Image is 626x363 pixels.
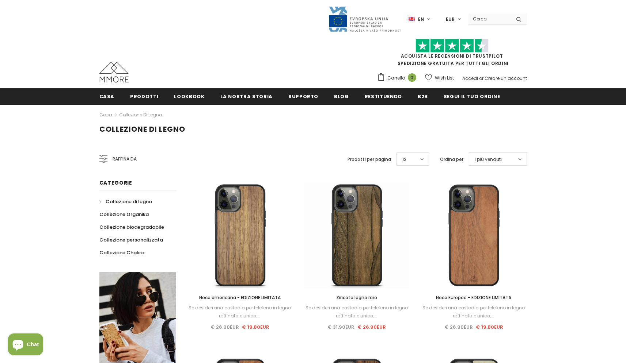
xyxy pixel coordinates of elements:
[99,88,115,104] a: Casa
[304,294,410,302] a: Ziricote legno raro
[242,324,269,331] span: € 19.80EUR
[387,74,405,82] span: Carrello
[220,93,273,100] span: La nostra storia
[327,324,354,331] span: € 31.90EUR
[99,195,152,208] a: Collezione di legno
[99,124,185,134] span: Collezione di legno
[365,93,402,100] span: Restituendo
[187,294,293,302] a: Noce americana - EDIZIONE LIMITATA
[288,93,318,100] span: supporto
[99,111,112,119] a: Casa
[444,88,500,104] a: Segui il tuo ordine
[328,16,401,22] a: Javni Razpis
[334,93,349,100] span: Blog
[288,88,318,104] a: supporto
[119,112,162,118] a: Collezione di legno
[348,156,391,163] label: Prodotti per pagina
[113,155,137,163] span: Raffina da
[174,88,204,104] a: Lookbook
[475,156,502,163] span: I più venduti
[99,224,164,231] span: Collezione biodegradabile
[418,16,424,23] span: en
[210,324,239,331] span: € 26.90EUR
[421,304,527,320] div: Se desideri una custodia per telefono in legno raffinata e unica,...
[402,156,406,163] span: 12
[485,75,527,81] a: Creare un account
[99,62,129,82] img: Casi MMORE
[377,73,420,84] a: Carrello 0
[436,294,511,301] span: Noce Europeo - EDIZIONE LIMITATA
[446,16,455,23] span: EUR
[479,75,483,81] span: or
[421,294,527,302] a: Noce Europeo - EDIZIONE LIMITATA
[99,208,149,221] a: Collezione Organika
[99,249,144,256] span: Collezione Chakra
[476,324,503,331] span: € 19.80EUR
[304,304,410,320] div: Se desideri una custodia per telefono in legno raffinata e unica,...
[99,246,144,259] a: Collezione Chakra
[106,198,152,205] span: Collezione di legno
[377,42,527,66] span: SPEDIZIONE GRATUITA PER TUTTI GLI ORDINI
[99,233,163,246] a: Collezione personalizzata
[435,74,454,82] span: Wish List
[357,324,386,331] span: € 26.90EUR
[418,93,428,100] span: B2B
[409,16,415,22] img: i-lang-1.png
[401,53,503,59] a: Acquista le recensioni di TrustPilot
[220,88,273,104] a: La nostra storia
[99,211,149,218] span: Collezione Organika
[334,88,349,104] a: Blog
[99,93,115,100] span: Casa
[174,93,204,100] span: Lookbook
[99,179,132,186] span: Categorie
[6,333,45,357] inbox-online-store-chat: Shopify online store chat
[444,93,500,100] span: Segui il tuo ordine
[468,13,511,24] input: Search Site
[187,304,293,320] div: Se desideri una custodia per telefono in legno raffinata e unica,...
[408,73,416,82] span: 0
[425,72,454,84] a: Wish List
[336,294,377,301] span: Ziricote legno raro
[462,75,478,81] a: Accedi
[440,156,463,163] label: Ordina per
[99,221,164,233] a: Collezione biodegradabile
[99,236,163,243] span: Collezione personalizzata
[130,93,158,100] span: Prodotti
[199,294,281,301] span: Noce americana - EDIZIONE LIMITATA
[328,6,401,32] img: Javni Razpis
[365,88,402,104] a: Restituendo
[418,88,428,104] a: B2B
[444,324,473,331] span: € 26.90EUR
[130,88,158,104] a: Prodotti
[416,39,489,53] img: Fidati di Pilot Stars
